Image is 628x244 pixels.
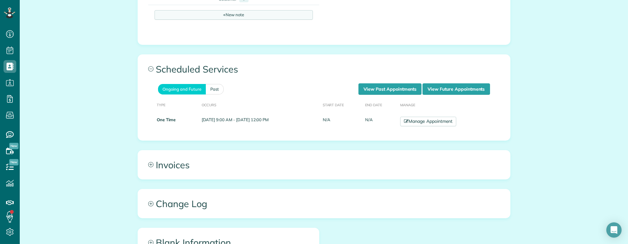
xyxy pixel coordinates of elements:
th: Start Date [320,95,363,114]
strong: One Time [157,117,176,122]
td: N/A [320,114,363,129]
th: Occurs [199,95,320,114]
span: + [223,12,226,17]
div: Open Intercom Messenger [606,222,622,238]
th: Manage [398,95,500,114]
a: Ongoing and Future [158,84,206,94]
a: View Future Appointments [422,83,490,95]
a: Invoices [138,150,510,179]
a: Past [206,84,224,94]
a: Change Log [138,189,510,218]
th: End Date [363,95,398,114]
span: New [9,143,18,149]
td: N/A [363,114,398,129]
a: Scheduled Services [138,55,510,83]
span: New [9,159,18,165]
a: Manage Appointment [400,117,456,126]
td: [DATE] 9:00 AM - [DATE] 12:00 PM [199,114,320,129]
th: Type [148,95,199,114]
a: View Past Appointments [358,83,422,95]
div: New note [155,10,313,20]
